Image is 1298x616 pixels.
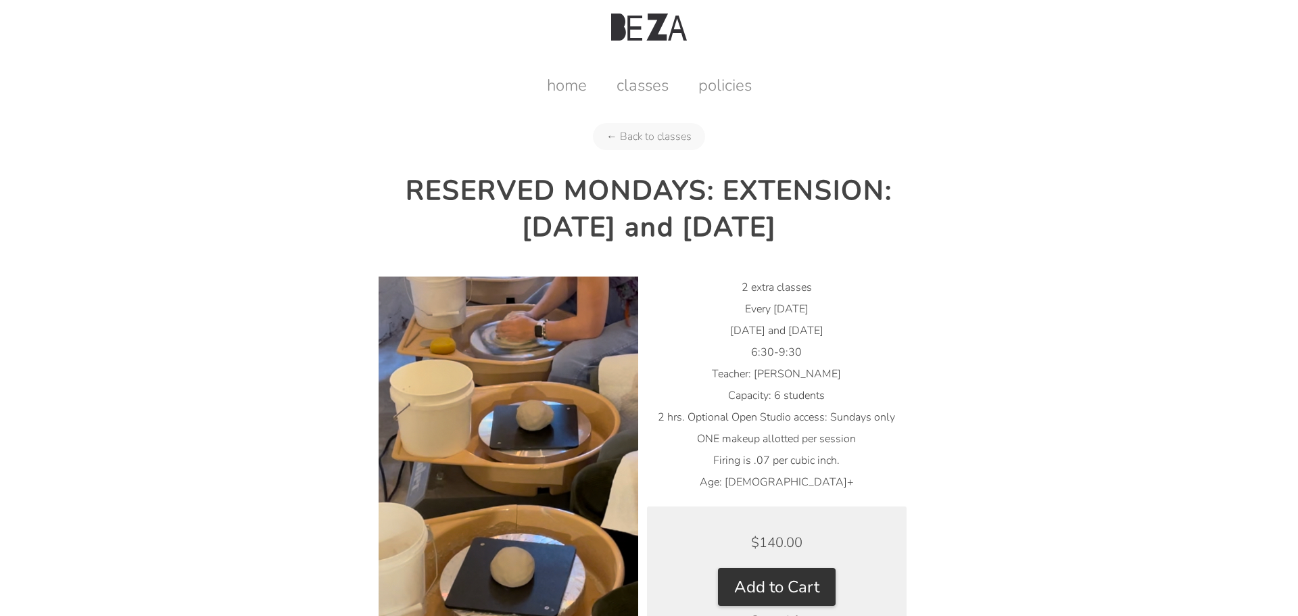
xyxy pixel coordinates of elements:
[647,277,907,298] li: 2 extra classes
[674,534,880,552] div: $140.00
[685,74,765,96] a: policies
[718,568,836,606] button: Add to Cart
[593,123,705,150] a: ← Back to classes
[533,74,600,96] a: home
[379,172,919,245] h2: RESERVED MONDAYS: EXTENSION: [DATE] and [DATE]
[647,406,907,428] li: 2 hrs. Optional Open Studio access: Sundays only
[647,320,907,341] li: [DATE] and [DATE]
[379,550,638,565] a: RESERVED MONDAYS: EXTENSION: August 18 and 25 product photo
[647,385,907,406] li: Capacity: 6 students
[647,363,907,385] li: Teacher: [PERSON_NAME]
[647,450,907,471] li: Firing is .07 per cubic inch.
[647,341,907,363] li: 6:30-9:30
[647,471,907,493] li: Age: [DEMOGRAPHIC_DATA]+
[611,14,687,41] img: Beza Studio Logo
[647,428,907,450] li: ONE makeup allotted per session
[603,74,682,96] a: classes
[647,298,907,320] li: Every [DATE]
